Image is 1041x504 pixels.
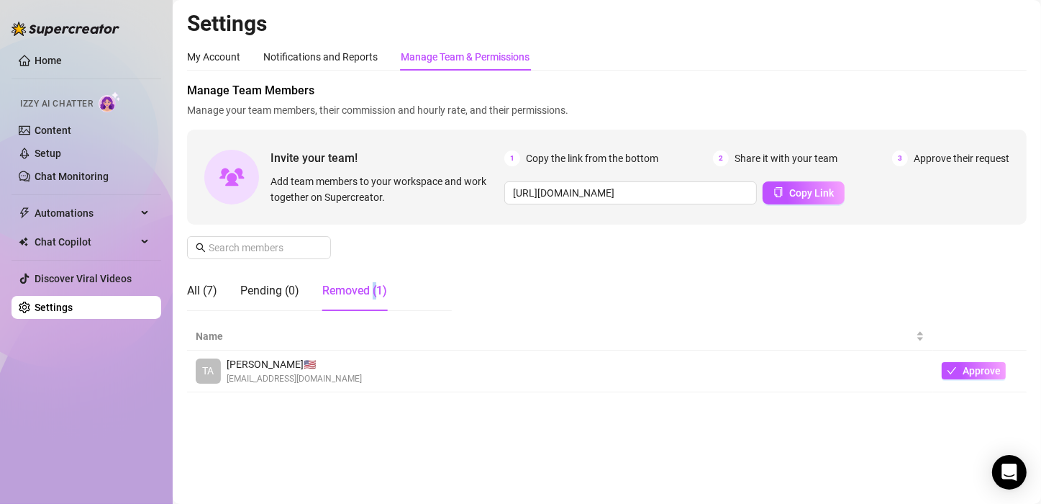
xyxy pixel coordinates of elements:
div: Open Intercom Messenger [992,455,1027,490]
span: Automations [35,202,137,225]
span: Invite your team! [271,149,504,167]
span: Manage your team members, their commission and hourly rate, and their permissions. [187,102,1027,118]
span: Copy Link [789,187,834,199]
span: thunderbolt [19,207,30,219]
a: Chat Monitoring [35,171,109,182]
span: 1 [504,150,520,166]
div: All (7) [187,282,217,300]
a: Content [35,125,71,136]
span: Share it with your team [735,150,837,166]
img: logo-BBDzfeDw.svg [12,22,119,36]
th: Name [187,323,933,351]
span: search [196,243,206,253]
a: Settings [35,302,73,313]
img: Chat Copilot [19,237,28,247]
span: Manage Team Members [187,82,1027,99]
div: Removed (1) [322,282,387,300]
div: Notifications and Reports [263,49,378,65]
span: Copy the link from the bottom [526,150,658,166]
button: Approve [942,362,1006,379]
span: Approve their request [914,150,1009,166]
img: AI Chatter [99,91,121,112]
span: TA [203,363,214,379]
span: Add team members to your workspace and work together on Supercreator. [271,174,499,205]
div: Pending (0) [240,282,299,300]
span: Chat Copilot [35,230,137,253]
a: Setup [35,148,61,159]
div: Manage Team & Permissions [401,49,529,65]
span: Izzy AI Chatter [20,97,93,111]
h2: Settings [187,10,1027,37]
a: Home [35,55,62,66]
span: check [947,366,957,376]
span: Name [196,328,913,344]
a: Discover Viral Videos [35,273,132,284]
span: Approve [963,365,1001,377]
input: Search members [209,240,311,256]
span: copy [773,187,783,197]
span: [EMAIL_ADDRESS][DOMAIN_NAME] [227,372,362,386]
button: Copy Link [763,181,845,204]
span: 2 [713,150,729,166]
span: [PERSON_NAME] 🇺🇸 [227,356,362,372]
span: 3 [892,150,908,166]
div: My Account [187,49,240,65]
